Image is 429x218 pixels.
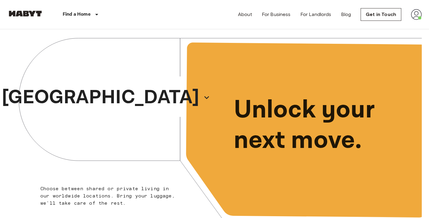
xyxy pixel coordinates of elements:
[63,11,91,18] p: Find a Home
[361,8,401,21] a: Get in Touch
[40,185,177,207] p: Choose between shared or private living in our worldwide locations. Bring your luggage, we'll tak...
[7,11,43,17] img: Habyt
[234,95,412,156] p: Unlock your next move.
[300,11,331,18] a: For Landlords
[2,83,199,112] p: [GEOGRAPHIC_DATA]
[238,11,252,18] a: About
[411,9,422,20] img: avatar
[262,11,291,18] a: For Business
[341,11,351,18] a: Blog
